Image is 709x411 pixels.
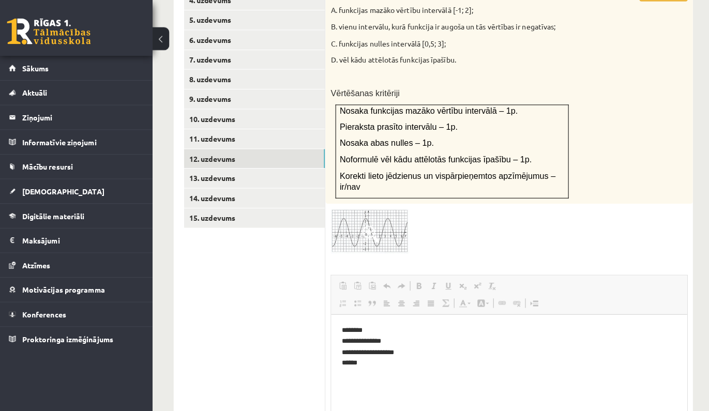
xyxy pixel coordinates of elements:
a: Underline (⌘+U) [440,276,454,289]
a: Aktuāli [13,80,142,103]
a: Align Left [379,293,394,306]
span: Atzīmes [26,257,54,266]
a: Background Colour [472,293,490,306]
span: Korekti lieto jēdzienus un vispārpieņemtos apzīmējumus – ir/nav [340,170,553,189]
a: 5. uzdevums [186,10,325,29]
a: 12. uzdevums [186,147,325,166]
a: Unlink [507,293,522,306]
img: 1.png [331,206,409,251]
legend: Maksājumi [26,225,142,249]
span: Proktoringa izmēģinājums [26,330,116,339]
span: Nosaka abas nulles – 1p. [340,137,433,146]
a: Mācību resursi [13,153,142,176]
a: 13. uzdevums [186,166,325,186]
a: Maksājumi [13,225,142,249]
span: Noformulē vēl kādu attēlotās funkcijas īpašību – 1p. [340,153,529,162]
p: B. vienu intervālu, kurā funkcija ir augoša un tās vērtības ir negatīvas; [331,22,631,32]
span: Konferences [26,306,70,315]
a: [DEMOGRAPHIC_DATA] [13,177,142,201]
a: 11. uzdevums [186,128,325,147]
a: Paste as plain text (⌘+⌥+⇧+V) [350,276,365,289]
span: Digitālie materiāli [26,208,88,218]
span: Pieraksta prasīto intervālu – 1p. [340,121,456,130]
a: Konferences [13,298,142,322]
a: Block Quote [365,293,379,306]
a: 9. uzdevums [186,88,325,108]
a: Subscript [454,276,469,289]
a: Proktoringa izmēģinājums [13,323,142,346]
a: Atzīmes [13,250,142,273]
span: [DEMOGRAPHIC_DATA] [26,184,108,193]
a: 8. uzdevums [186,69,325,88]
span: Aktuāli [26,87,51,96]
a: Motivācijas programma [13,274,142,298]
p: A. funkcijas mazāko vērtību intervālā [-1; 2]; [331,5,631,16]
a: Math [437,293,451,306]
a: Ziņojumi [13,104,142,128]
legend: Informatīvie ziņojumi [26,128,142,152]
a: Sākums [13,55,142,79]
a: Link (⌘+K) [493,293,507,306]
a: Digitālie materiāli [13,201,142,225]
p: C. funkcijas nulles intervālā [0,5; 3]; [331,38,631,49]
a: Insert/Remove Bulleted List [350,293,365,306]
a: 10. uzdevums [186,108,325,127]
a: Paste from Word [365,276,379,289]
a: Insert/Remove Numbered List [336,293,350,306]
span: Vērtēšanas kritēriji [331,88,399,97]
a: Rīgas 1. Tālmācības vidusskola [11,18,94,44]
a: Justify [423,293,437,306]
a: 15. uzdevums [186,206,325,225]
a: Remove Format [483,276,497,289]
a: Align Right [408,293,423,306]
a: Text Colour [454,293,472,306]
legend: Ziņojumi [26,104,142,128]
a: 6. uzdevums [186,30,325,49]
a: 7. uzdevums [186,50,325,69]
a: Paste (⌘+V) [336,276,350,289]
span: Motivācijas programma [26,281,108,291]
a: Italic (⌘+I) [425,276,440,289]
a: 14. uzdevums [186,186,325,205]
a: Informatīvie ziņojumi [13,128,142,152]
a: Superscript [469,276,483,289]
a: Insert Page Break for Printing [524,293,539,306]
span: Nosaka funkcijas mazāko vērtību intervālā – 1p. [340,105,516,114]
span: Sākums [26,63,53,72]
a: Bold (⌘+B) [411,276,425,289]
a: Redo (⌘+Y) [394,276,408,289]
span: Mācību resursi [26,160,77,169]
p: D. vēl kādu attēlotās funkcijas īpašību. [331,54,631,65]
a: Undo (⌘+Z) [379,276,394,289]
a: Centre [394,293,408,306]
